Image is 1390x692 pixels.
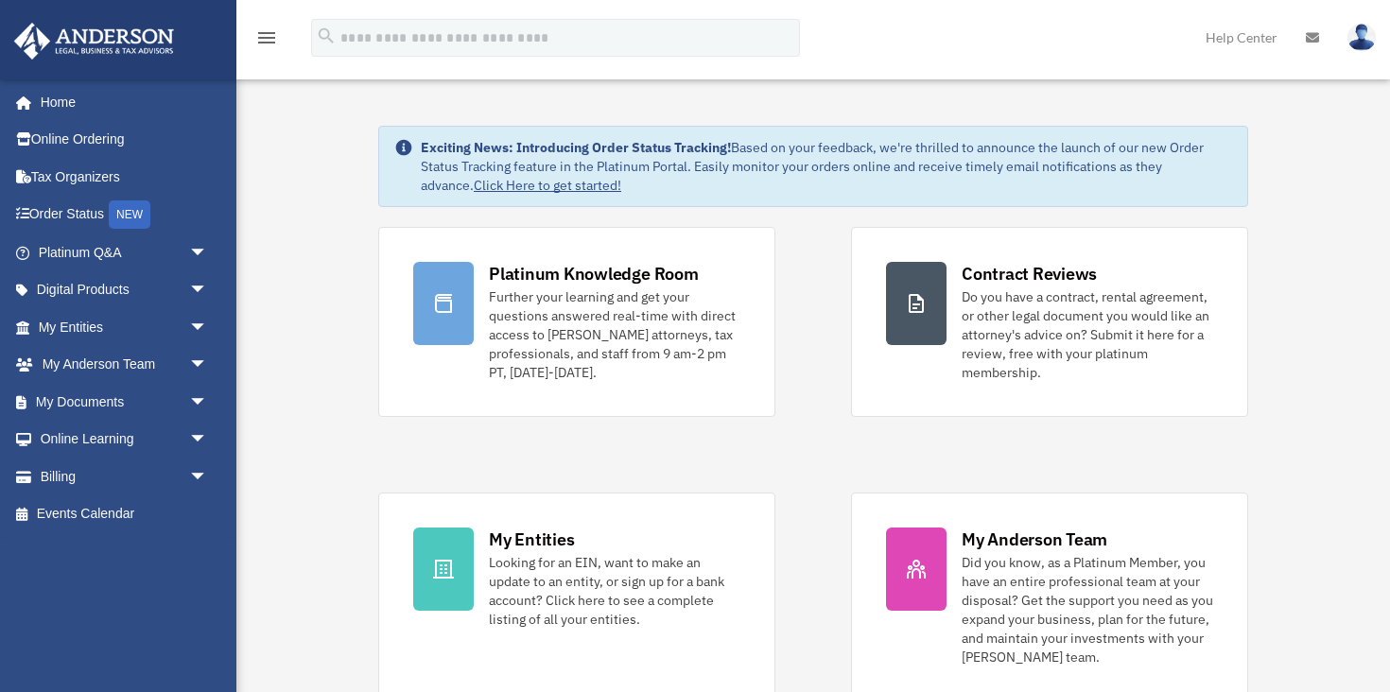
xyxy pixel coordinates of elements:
[13,383,236,421] a: My Documentsarrow_drop_down
[109,200,150,229] div: NEW
[474,177,621,194] a: Click Here to get started!
[189,271,227,310] span: arrow_drop_down
[13,346,236,384] a: My Anderson Teamarrow_drop_down
[962,262,1097,285] div: Contract Reviews
[13,458,236,495] a: Billingarrow_drop_down
[255,26,278,49] i: menu
[13,83,227,121] a: Home
[489,287,740,382] div: Further your learning and get your questions answered real-time with direct access to [PERSON_NAM...
[13,421,236,458] a: Online Learningarrow_drop_down
[489,553,740,629] div: Looking for an EIN, want to make an update to an entity, or sign up for a bank account? Click her...
[489,262,699,285] div: Platinum Knowledge Room
[189,234,227,272] span: arrow_drop_down
[13,495,236,533] a: Events Calendar
[13,196,236,234] a: Order StatusNEW
[13,234,236,271] a: Platinum Q&Aarrow_drop_down
[189,346,227,385] span: arrow_drop_down
[1347,24,1376,51] img: User Pic
[489,528,574,551] div: My Entities
[13,158,236,196] a: Tax Organizers
[316,26,337,46] i: search
[962,553,1213,666] div: Did you know, as a Platinum Member, you have an entire professional team at your disposal? Get th...
[189,421,227,459] span: arrow_drop_down
[189,383,227,422] span: arrow_drop_down
[9,23,180,60] img: Anderson Advisors Platinum Portal
[421,138,1232,195] div: Based on your feedback, we're thrilled to announce the launch of our new Order Status Tracking fe...
[13,121,236,159] a: Online Ordering
[189,458,227,496] span: arrow_drop_down
[421,139,731,156] strong: Exciting News: Introducing Order Status Tracking!
[13,308,236,346] a: My Entitiesarrow_drop_down
[962,528,1107,551] div: My Anderson Team
[13,271,236,309] a: Digital Productsarrow_drop_down
[851,227,1248,417] a: Contract Reviews Do you have a contract, rental agreement, or other legal document you would like...
[189,308,227,347] span: arrow_drop_down
[255,33,278,49] a: menu
[962,287,1213,382] div: Do you have a contract, rental agreement, or other legal document you would like an attorney's ad...
[378,227,775,417] a: Platinum Knowledge Room Further your learning and get your questions answered real-time with dire...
